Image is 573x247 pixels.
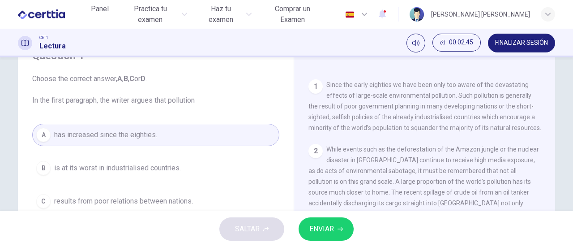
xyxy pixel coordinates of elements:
[36,128,51,142] div: A
[54,130,157,140] span: has increased since the eighties.
[410,7,424,22] img: Profile picture
[39,35,48,41] span: CET1
[54,163,181,173] span: is at its worst in industrialised countries.
[121,4,180,25] span: Practica tu examen
[86,1,114,28] a: Panel
[32,74,279,106] span: Choose the correct answer, , , or . In the first paragraph, the writer argues that pollution
[309,223,334,235] span: ENVIAR
[299,217,354,241] button: ENVIAR
[91,4,109,14] span: Panel
[308,81,541,131] span: Since the early eighties we have been only too aware of the devastating effects of large-scale en...
[406,34,425,52] div: Silenciar
[32,190,279,212] button: Cresults from poor relations between nations.
[129,74,134,83] b: C
[449,39,473,46] span: 00:02:45
[118,1,191,28] button: Practica tu examen
[308,144,323,158] div: 2
[36,194,51,208] div: C
[117,74,122,83] b: A
[18,5,86,23] a: CERTTIA logo
[32,157,279,179] button: Bis at its worst in industrialised countries.
[431,9,530,20] div: [PERSON_NAME] [PERSON_NAME]
[308,79,323,94] div: 1
[432,34,481,52] div: Ocultar
[36,161,51,175] div: B
[194,1,255,28] button: Haz tu examen
[141,74,145,83] b: D
[32,124,279,146] button: Ahas increased since the eighties.
[495,39,548,47] span: FINALIZAR SESIÓN
[39,41,66,52] h1: Lectura
[18,5,65,23] img: CERTTIA logo
[259,1,326,28] button: Comprar un Examen
[124,74,128,83] b: B
[262,4,323,25] span: Comprar un Examen
[86,1,114,17] button: Panel
[488,34,555,52] button: FINALIZAR SESIÓN
[54,196,193,207] span: results from poor relations between nations.
[308,146,539,239] span: While events such as the deforestation of the Amazon jungle or the nuclear disaster in [GEOGRAPHI...
[432,34,481,52] button: 00:02:45
[344,11,355,18] img: es
[198,4,243,25] span: Haz tu examen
